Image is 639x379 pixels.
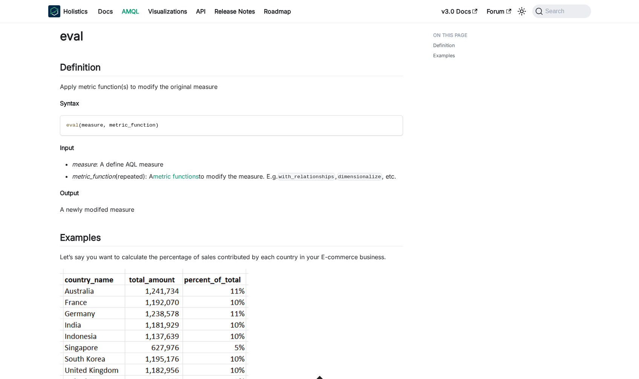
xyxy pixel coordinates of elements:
a: Visualizations [144,5,192,17]
h2: Examples [60,232,403,246]
a: v3.0 Docs [437,5,482,17]
span: Search [543,8,569,15]
a: HolisticsHolisticsHolistics [48,5,87,17]
span: ) [155,122,158,128]
strong: Syntax [60,99,79,107]
li: : A define AQL measure [72,160,403,169]
a: Roadmap [259,5,296,17]
button: Search (Command+K) [532,5,591,18]
h1: eval [60,29,403,44]
em: measure [72,160,96,168]
span: measure [82,122,103,128]
p: Let’s say you want to calculate the percentage of sales contributed by each country in your E-com... [60,252,403,261]
p: A newly modifed measure [60,205,403,214]
a: API [192,5,210,17]
p: Apply metric function(s) to modify the original measure [60,82,403,91]
span: metric_function [109,122,155,128]
a: Examples [433,52,455,59]
b: Holistics [63,7,87,16]
img: Holistics [48,5,60,17]
code: with_relationships [278,173,335,180]
h2: Definition [60,62,403,76]
a: Release Notes [210,5,259,17]
a: Docs [93,5,117,17]
span: , [103,122,106,128]
a: Definition [433,42,455,49]
code: dimensionalize [337,173,382,180]
a: metric functions [153,173,199,180]
em: metric_function [72,173,115,180]
a: AMQL [117,5,144,17]
a: Forum [482,5,516,17]
li: (repeated): A to modify the measure. E.g. , , etc. [72,172,403,181]
span: ( [78,122,81,128]
button: Switch between dark and light mode (currently system mode) [516,5,528,17]
span: eval [66,122,79,128]
strong: Output [60,189,79,197]
strong: Input [60,144,74,151]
